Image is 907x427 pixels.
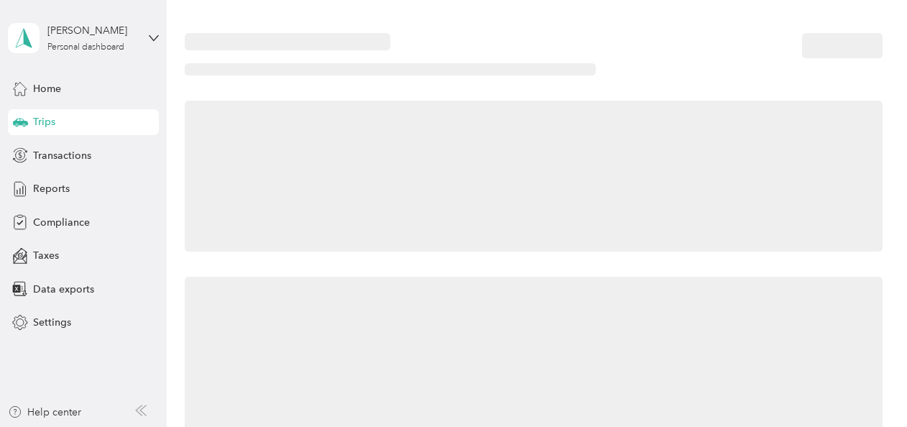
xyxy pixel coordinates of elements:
[47,43,124,52] div: Personal dashboard
[33,181,70,196] span: Reports
[33,215,90,230] span: Compliance
[33,248,59,263] span: Taxes
[47,23,137,38] div: [PERSON_NAME]
[33,114,55,129] span: Trips
[33,81,61,96] span: Home
[33,315,71,330] span: Settings
[33,282,94,297] span: Data exports
[8,405,81,420] button: Help center
[33,148,91,163] span: Transactions
[827,346,907,427] iframe: Everlance-gr Chat Button Frame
